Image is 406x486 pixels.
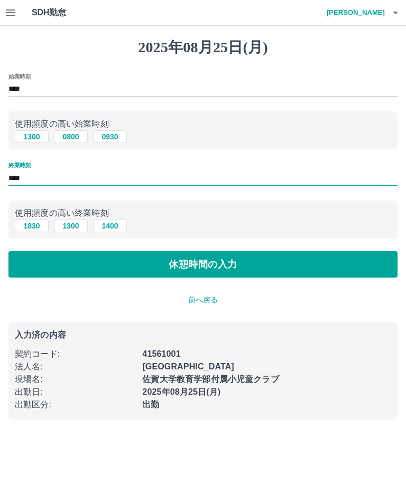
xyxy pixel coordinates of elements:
[142,400,159,409] b: 出勤
[15,398,136,411] p: 出勤区分 :
[8,39,398,56] h1: 2025年08月25日(月)
[142,387,220,396] b: 2025年08月25日(月)
[8,294,398,306] p: 前へ戻る
[15,331,391,339] p: 入力済の内容
[15,386,136,398] p: 出勤日 :
[142,362,234,371] b: [GEOGRAPHIC_DATA]
[15,118,391,130] p: 使用頻度の高い始業時刻
[93,220,127,232] button: 1400
[15,360,136,373] p: 法人名 :
[8,161,31,169] label: 終業時刻
[142,349,180,358] b: 41561001
[54,220,88,232] button: 1300
[15,130,49,143] button: 1300
[8,251,398,278] button: 休憩時間の入力
[15,220,49,232] button: 1830
[15,348,136,360] p: 契約コード :
[54,130,88,143] button: 0800
[15,207,391,220] p: 使用頻度の高い終業時刻
[15,373,136,386] p: 現場名 :
[142,375,279,384] b: 佐賀大学教育学部付属小児童クラブ
[93,130,127,143] button: 0930
[8,72,31,80] label: 始業時刻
